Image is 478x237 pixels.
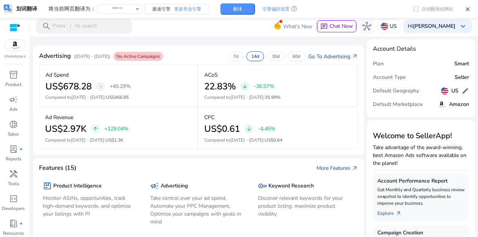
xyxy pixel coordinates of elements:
h5: Advertising [161,183,188,189]
p: 7d [233,53,238,59]
p: 14d [251,53,259,59]
p: Compared to : [204,94,350,101]
p: Tools [8,180,19,187]
span: / [67,22,74,30]
p: Monitor ASINs, opportunities, track high-demand keywords, and optimize your listings with PI [43,194,139,218]
a: Explorearrow_outward [377,207,407,217]
span: What's New [283,20,312,33]
p: -4.46% [258,126,275,131]
span: lab_profile [9,145,18,154]
h2: 22.83% [204,81,236,92]
span: fiber_manual_record [20,148,23,151]
span: [DATE] - [DATE] [230,94,264,100]
h3: Welcome to SellerApp! [373,131,469,140]
p: Hi [408,24,455,29]
h5: Default Marketplace [373,101,423,108]
span: handyman [9,169,18,178]
p: Sales [8,131,19,137]
span: arrow_downward [246,126,252,132]
span: Chat Now [329,23,353,30]
span: arrow_outward [352,165,358,171]
a: More Featuresarrow_outward [317,164,358,172]
p: ACoS [204,71,218,79]
p: +45.29% [110,84,131,89]
img: us.svg [381,23,388,30]
span: donut_small [9,120,18,129]
h5: Keyword Research [268,183,314,189]
h5: Amazon [449,101,469,108]
p: -36.57% [254,84,274,89]
span: key [258,181,267,190]
button: chatChat Now [317,20,356,32]
span: US$1.3K [106,137,124,143]
h4: Advertising [39,53,71,60]
p: 30d [272,53,280,59]
h2: US$2.97K [45,124,86,134]
h5: Default Geography [373,88,419,94]
img: amazon.svg [437,100,446,109]
span: 35.99% [265,94,280,100]
img: us.svg [441,87,448,95]
span: chat [320,23,328,30]
p: Compared to : [45,137,191,143]
h5: Product Intelligence [53,183,102,189]
span: book_4 [9,219,18,228]
p: US [390,20,397,33]
p: Ad Revenue [45,113,73,121]
h5: Plan [373,61,384,67]
img: amazon.svg [5,39,25,51]
span: campaign [9,95,18,104]
span: US$0.64 [265,137,282,143]
p: Take control over your ad spend, Automate your PPC Management, Optimize your campaigns with goals... [150,194,246,226]
h4: Features (15) [39,165,76,172]
p: Marketplace [5,54,26,59]
p: Ad Spend [45,71,69,79]
span: arrow_upward [92,126,98,132]
p: Ads [9,106,18,113]
p: CPC [204,113,214,121]
h2: US$678.28 [45,81,92,92]
p: Resources [3,230,24,237]
span: fiber_manual_record [20,222,23,225]
h5: Account Type [373,74,406,81]
p: Product [5,81,21,88]
h5: Smart [454,61,469,67]
h2: US$0.61 [204,124,240,134]
span: inventory_2 [9,70,18,79]
p: Discover relevant keywords for your product listing, maximize product visibility [258,194,354,218]
b: [PERSON_NAME] [413,23,455,30]
span: arrow_outward [352,53,358,59]
span: No Active Campaigns [116,53,160,59]
p: Reports [6,155,21,162]
span: arrow_downward [242,83,248,89]
a: Go To Advertisingarrow_outward [308,53,358,60]
span: campaign [150,181,159,190]
span: keyboard_arrow_down [458,22,467,31]
p: Compared to : [204,137,351,143]
h5: Seller [455,74,469,81]
p: Get Monthly and Quarterly business review snapshot to identify opportunities to improve your busi... [377,186,464,207]
span: package [43,181,52,190]
p: 60d [293,53,300,59]
p: Press to search [53,22,97,30]
span: [DATE] - [DATE] [71,137,104,143]
span: search [42,22,51,31]
h5: US [451,88,458,94]
p: Developers [2,205,25,212]
p: ([DATE] - [DATE]) [74,53,110,60]
h5: Account Performance Report [377,178,464,184]
p: +129.04% [104,126,128,131]
span: arrow_outward [395,210,401,216]
span: [DATE] - [DATE] [230,137,264,143]
span: code_blocks [9,194,18,203]
p: Compared to : [45,94,191,101]
span: US$466.85 [106,94,129,100]
p: Take advantage of the award-winning, best Amazon Ads software available on the planet! [373,143,469,167]
span: edit [461,87,469,95]
span: [DATE] - [DATE] [71,94,105,100]
button: hub [359,19,374,34]
span: - [100,82,102,91]
h4: Account Details [373,45,469,53]
span: hub [362,22,371,31]
h5: Campaign Creation [377,230,464,236]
